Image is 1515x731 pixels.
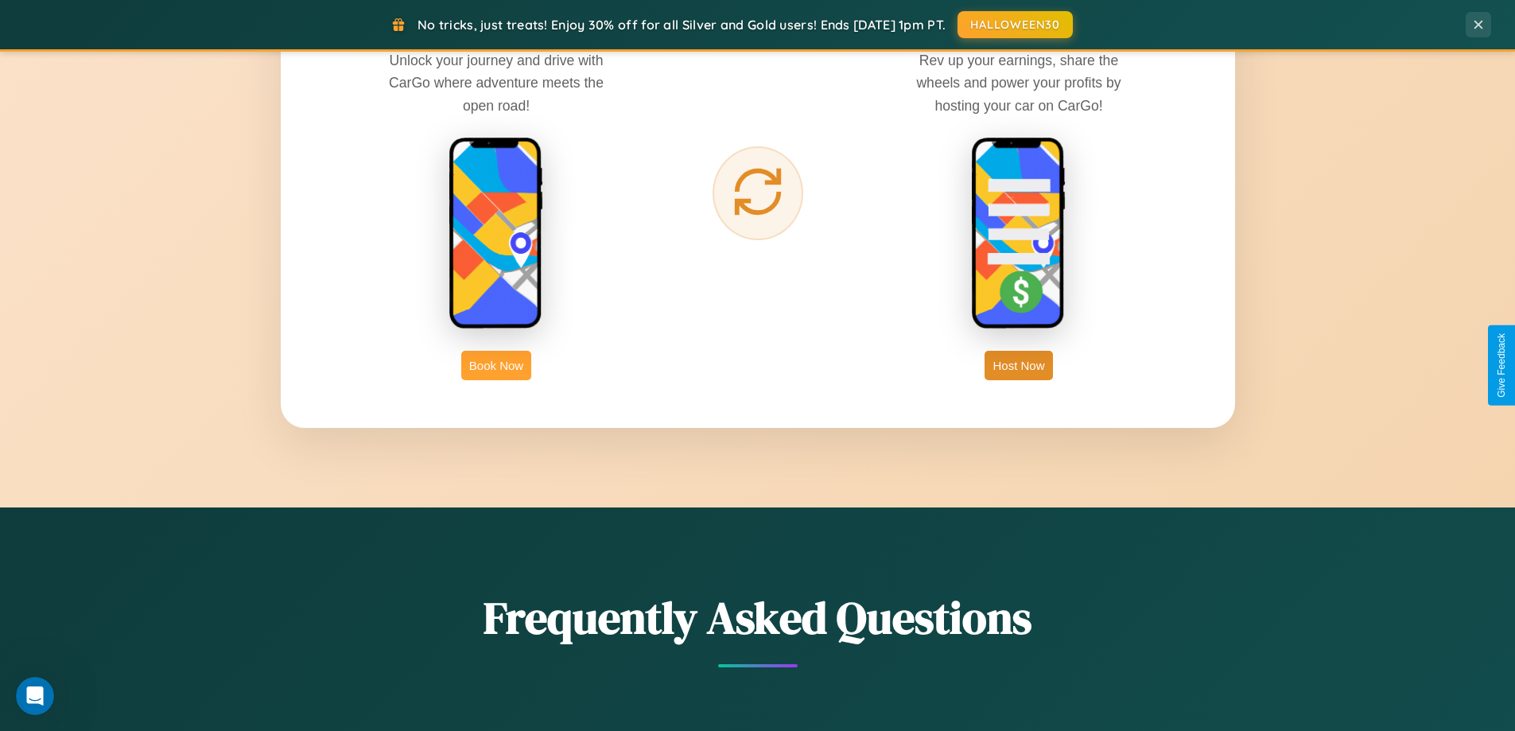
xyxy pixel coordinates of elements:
button: HALLOWEEN30 [958,11,1073,38]
img: host phone [971,137,1066,331]
button: Host Now [985,351,1052,380]
iframe: Intercom live chat [16,677,54,715]
p: Rev up your earnings, share the wheels and power your profits by hosting your car on CarGo! [899,49,1138,116]
div: Give Feedback [1496,333,1507,398]
span: No tricks, just treats! Enjoy 30% off for all Silver and Gold users! Ends [DATE] 1pm PT. [418,17,946,33]
h2: Frequently Asked Questions [281,587,1235,648]
button: Book Now [461,351,531,380]
img: rent phone [449,137,544,331]
p: Unlock your journey and drive with CarGo where adventure meets the open road! [377,49,616,116]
